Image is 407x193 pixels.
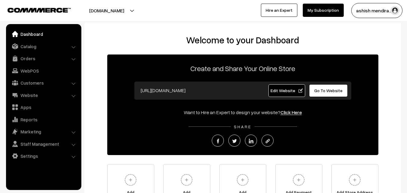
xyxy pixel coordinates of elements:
a: Apps [8,102,79,113]
img: plus.svg [234,172,251,188]
a: Edit Website [268,84,305,97]
a: Settings [8,151,79,161]
img: plus.svg [122,172,139,188]
img: plus.svg [290,172,307,188]
a: WebPOS [8,65,79,76]
a: Marketing [8,126,79,137]
a: COMMMERCE [8,6,60,13]
a: Catalog [8,41,79,52]
a: Reports [8,114,79,125]
button: ashish mendira… [351,3,402,18]
a: Customers [8,77,79,88]
span: SHARE [231,124,255,129]
span: Go To Website [314,88,343,93]
a: Orders [8,53,79,64]
a: Staff Management [8,139,79,149]
a: Go To Website [309,84,348,97]
a: Website [8,90,79,101]
p: Create and Share Your Online Store [107,63,378,74]
a: Dashboard [8,29,79,39]
a: My Subscription [303,4,344,17]
img: user [390,6,399,15]
a: Hire an Expert [261,4,297,17]
div: Want to Hire an Expert to design your website? [107,109,378,116]
img: plus.svg [178,172,195,188]
img: COMMMERCE [8,8,71,12]
h2: Welcome to your Dashboard [90,35,395,45]
button: [DOMAIN_NAME] [68,3,145,18]
img: plus.svg [346,172,363,188]
a: Click Here [280,109,302,115]
span: Edit Website [271,88,303,93]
